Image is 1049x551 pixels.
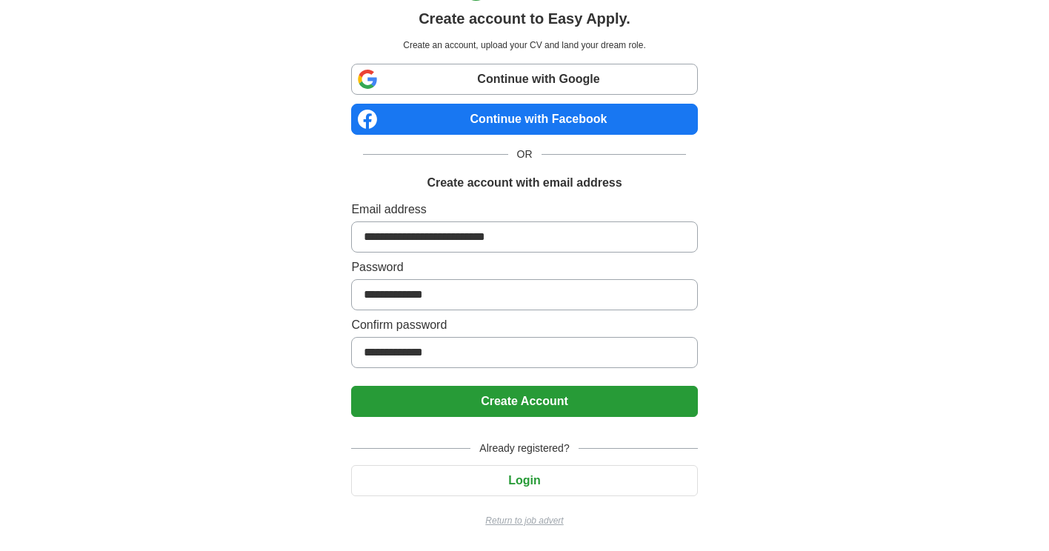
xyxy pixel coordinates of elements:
[351,64,697,95] a: Continue with Google
[354,39,694,52] p: Create an account, upload your CV and land your dream role.
[419,7,630,30] h1: Create account to Easy Apply.
[351,201,697,218] label: Email address
[351,386,697,417] button: Create Account
[470,441,578,456] span: Already registered?
[351,316,697,334] label: Confirm password
[351,474,697,487] a: Login
[351,104,697,135] a: Continue with Facebook
[351,465,697,496] button: Login
[427,174,622,192] h1: Create account with email address
[351,258,697,276] label: Password
[508,147,542,162] span: OR
[351,514,697,527] a: Return to job advert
